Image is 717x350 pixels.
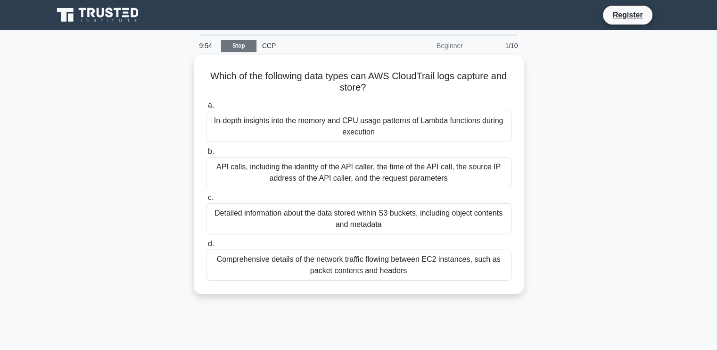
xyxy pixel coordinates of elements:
h5: Which of the following data types can AWS CloudTrail logs capture and store? [205,70,512,94]
span: b. [208,147,214,155]
a: Register [607,9,648,21]
div: Beginner [386,36,469,55]
div: API calls, including the identity of the API caller, the time of the API call, the source IP addr... [206,157,511,188]
div: In-depth insights into the memory and CPU usage patterns of Lambda functions during execution [206,111,511,142]
a: Stop [221,40,256,52]
div: CCP [256,36,386,55]
div: 1/10 [469,36,524,55]
div: Comprehensive details of the network traffic flowing between EC2 instances, such as packet conten... [206,250,511,281]
span: c. [208,193,214,201]
div: Detailed information about the data stored within S3 buckets, including object contents and metadata [206,203,511,234]
span: d. [208,240,214,248]
div: 9:54 [194,36,221,55]
span: a. [208,101,214,109]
